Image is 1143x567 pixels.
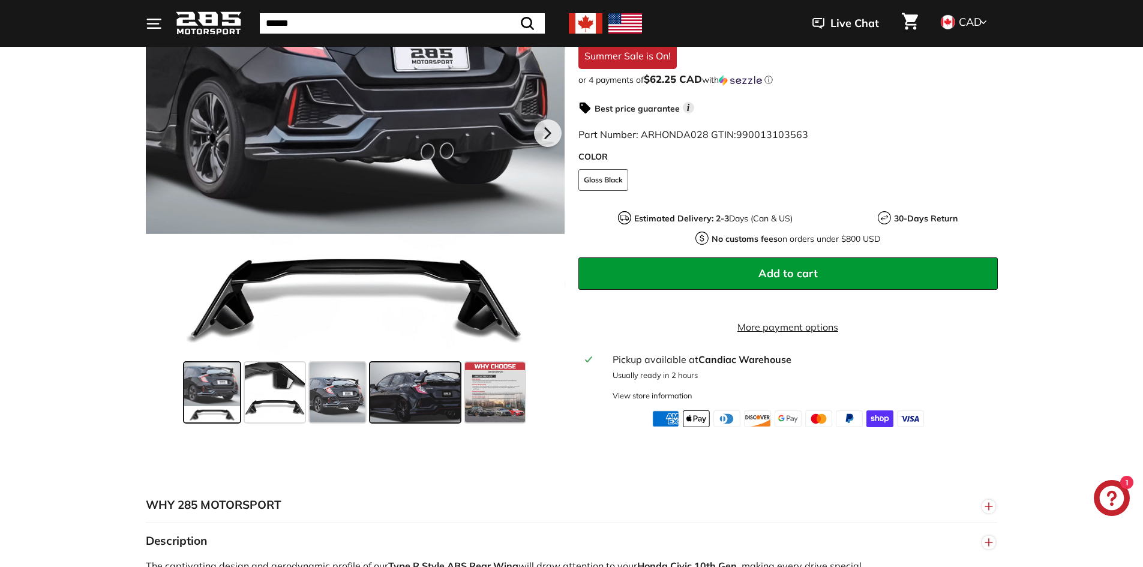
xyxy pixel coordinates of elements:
strong: Candiac Warehouse [698,353,791,365]
span: Part Number: ARHONDA028 GTIN: [578,128,808,140]
p: Days (Can & US) [634,212,793,224]
span: Add to cart [758,266,818,280]
p: Usually ready in 2 hours [613,369,990,380]
span: CAD [959,15,982,29]
input: Search [260,13,545,34]
inbox-online-store-chat: Shopify online store chat [1090,480,1133,519]
img: paypal [836,410,863,427]
span: $62.25 CAD [644,72,702,85]
a: Cart [895,3,925,44]
img: apple_pay [683,410,710,427]
strong: Estimated Delivery: 2-3 [634,212,729,223]
label: COLOR [578,150,998,163]
strong: Best price guarantee [595,103,680,113]
img: Logo_285_Motorsport_areodynamics_components [176,10,242,38]
img: Sezzle [719,74,762,85]
div: or 4 payments of$62.25 CADwithSezzle Click to learn more about Sezzle [578,73,998,85]
button: Live Chat [797,8,895,38]
img: discover [744,410,771,427]
strong: No customs fees [712,233,778,244]
p: on orders under $800 USD [712,232,880,245]
span: i [683,102,694,113]
div: Summer Sale is On! [578,42,677,68]
span: Live Chat [830,16,879,31]
span: 990013103563 [736,128,808,140]
img: diners_club [713,410,740,427]
a: More payment options [578,319,998,334]
button: Add to cart [578,257,998,289]
img: shopify_pay [866,410,893,427]
div: View store information [613,389,692,401]
div: Pickup available at [613,352,990,366]
img: american_express [652,410,679,427]
img: google_pay [775,410,802,427]
strong: 30-Days Return [894,212,958,223]
button: Description [146,523,998,559]
img: master [805,410,832,427]
div: or 4 payments of with [578,73,998,85]
img: visa [897,410,924,427]
button: WHY 285 MOTORSPORT [146,487,998,523]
